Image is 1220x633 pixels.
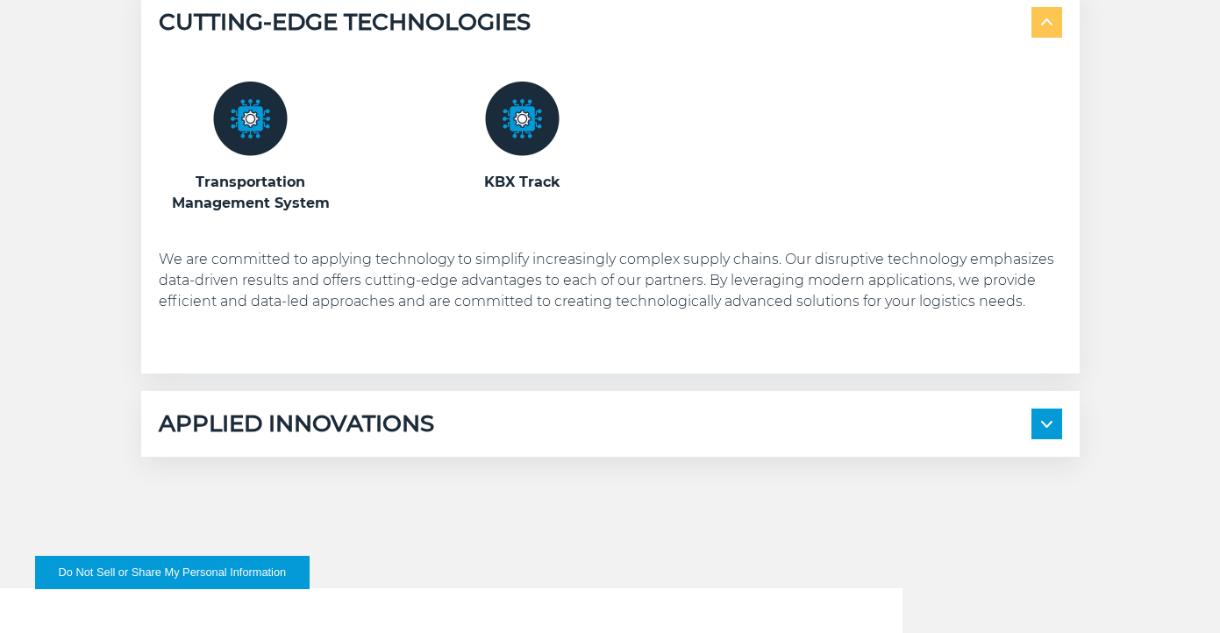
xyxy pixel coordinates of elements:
button: Do Not Sell or Share My Personal Information [35,556,310,589]
p: We are committed to applying technology to simplify increasingly complex supply chains. Our disru... [159,249,1062,312]
h3: KBX Track [431,172,615,193]
h5: APPLIED INNOVATIONS [159,409,434,439]
h5: CUTTING-EDGE TECHNOLOGIES [159,7,531,38]
h3: Transportation Management System [159,172,343,214]
img: arrow [1041,421,1052,428]
img: arrow [1041,19,1052,26]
